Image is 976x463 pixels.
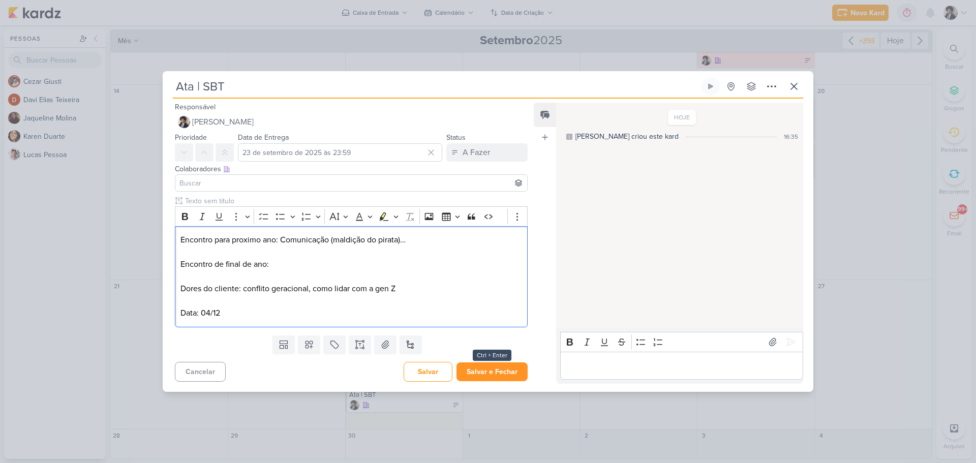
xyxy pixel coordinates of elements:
p: Data: 04/12 [180,307,522,319]
button: Cancelar [175,362,226,382]
input: Select a date [238,143,442,162]
p: Encontro de final de ano: [180,258,522,270]
label: Data de Entrega [238,133,289,142]
label: Responsável [175,103,216,111]
img: Pedro Luahn Simões [178,116,190,128]
div: Editor toolbar [560,332,803,352]
div: Colaboradores [175,164,528,174]
button: A Fazer [446,143,528,162]
span: [PERSON_NAME] [192,116,254,128]
div: Editor toolbar [175,206,528,226]
div: 16:35 [784,132,798,141]
p: Encontro para proximo ano: Comunicação (maldição do pirata)… [180,234,522,246]
div: Ctrl + Enter [473,350,511,361]
button: Salvar [404,362,452,382]
button: [PERSON_NAME] [175,113,528,131]
button: Salvar e Fechar [456,362,528,381]
div: Ligar relógio [707,82,715,90]
label: Prioridade [175,133,207,142]
p: Dores do cliente: conflito geracional, como lidar com a gen Z [180,283,522,295]
div: A Fazer [463,146,490,159]
div: [PERSON_NAME] criou este kard [575,131,679,142]
div: Editor editing area: main [560,352,803,380]
div: Editor editing area: main [175,226,528,327]
input: Texto sem título [183,196,528,206]
input: Buscar [177,177,525,189]
label: Status [446,133,466,142]
input: Kard Sem Título [173,77,699,96]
